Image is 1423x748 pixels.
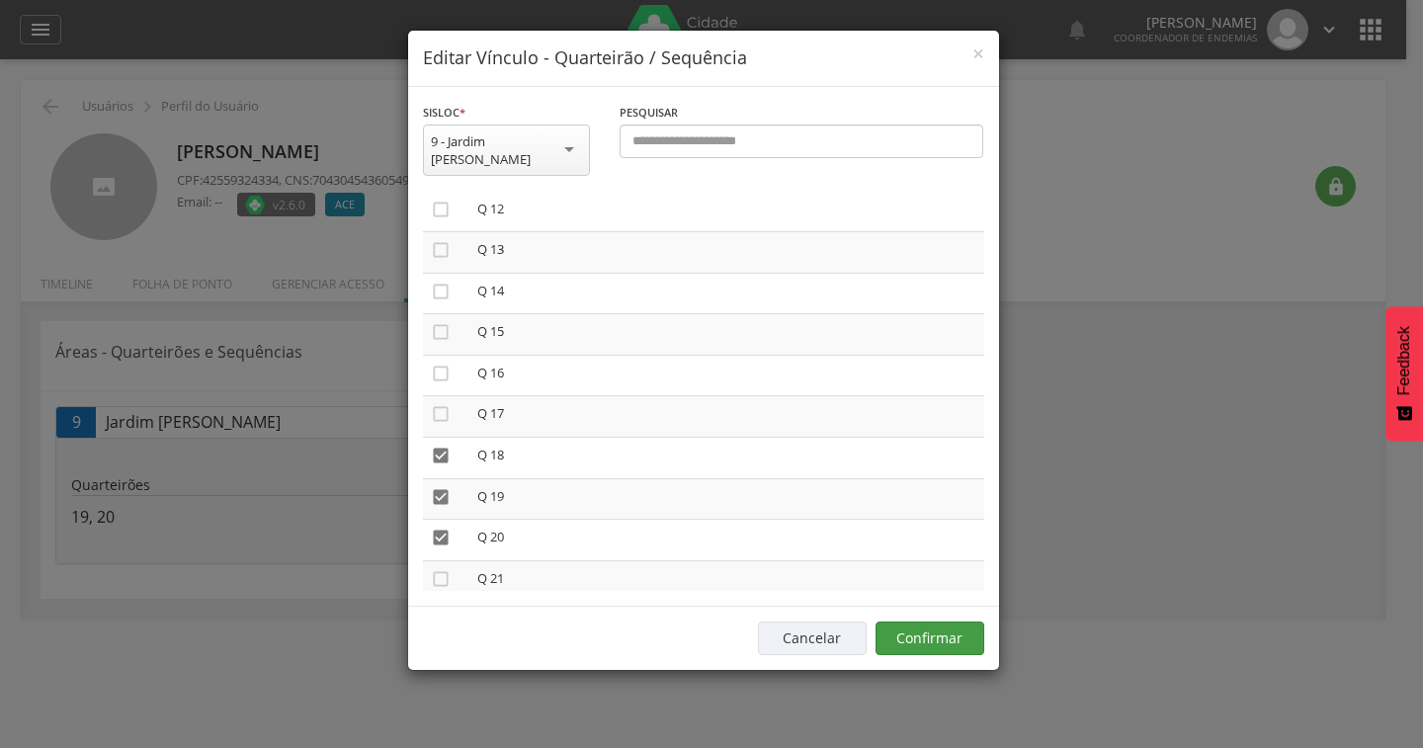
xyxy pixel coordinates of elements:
[469,355,984,396] td: Q 16
[1385,306,1423,441] button: Feedback - Mostrar pesquisa
[469,396,984,438] td: Q 17
[431,200,451,219] i: 
[469,478,984,520] td: Q 19
[876,622,984,655] button: Confirmar
[431,569,451,589] i: 
[431,487,451,507] i: 
[423,105,460,120] span: Sisloc
[431,404,451,424] i: 
[758,622,867,655] button: Cancelar
[431,132,582,168] div: 9 - Jardim [PERSON_NAME]
[469,437,984,478] td: Q 18
[620,105,678,120] span: Pesquisar
[1395,326,1413,395] span: Feedback
[431,322,451,342] i: 
[469,232,984,274] td: Q 13
[431,364,451,383] i: 
[431,282,451,301] i: 
[423,45,984,71] h4: Editar Vínculo - Quarteirão / Sequência
[431,528,451,547] i: 
[431,446,451,465] i: 
[431,240,451,260] i: 
[972,40,984,67] span: ×
[469,273,984,314] td: Q 14
[469,560,984,602] td: Q 21
[469,520,984,561] td: Q 20
[469,191,984,232] td: Q 12
[972,43,984,64] button: Close
[469,314,984,356] td: Q 15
